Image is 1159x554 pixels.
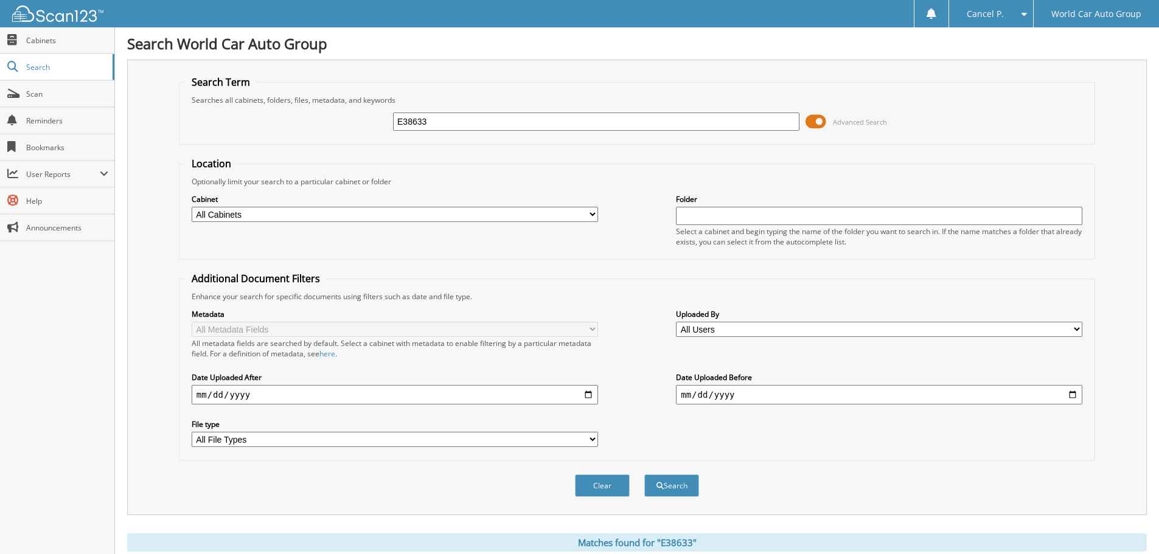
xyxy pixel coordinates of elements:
[186,176,1088,187] div: Optionally limit your search to a particular cabinet or folder
[676,385,1082,404] input: end
[127,533,1147,552] div: Matches found for "E38633"
[833,117,887,126] span: Advanced Search
[26,62,106,72] span: Search
[186,75,256,89] legend: Search Term
[575,474,630,497] button: Clear
[192,338,598,359] div: All metadata fields are searched by default. Select a cabinet with metadata to enable filtering b...
[967,10,1004,18] span: Cancel P.
[676,194,1082,204] label: Folder
[186,291,1088,302] div: Enhance your search for specific documents using filters such as date and file type.
[676,309,1082,319] label: Uploaded By
[12,5,103,22] img: scan123-logo-white.svg
[127,33,1147,54] h1: Search World Car Auto Group
[26,116,108,126] span: Reminders
[26,196,108,206] span: Help
[192,194,598,204] label: Cabinet
[319,348,335,359] a: here
[1051,10,1141,18] span: World Car Auto Group
[644,474,699,497] button: Search
[192,385,598,404] input: start
[26,89,108,99] span: Scan
[192,419,598,429] label: File type
[192,309,598,319] label: Metadata
[676,372,1082,383] label: Date Uploaded Before
[186,95,1088,105] div: Searches all cabinets, folders, files, metadata, and keywords
[186,272,326,285] legend: Additional Document Filters
[676,226,1082,247] div: Select a cabinet and begin typing the name of the folder you want to search in. If the name match...
[26,35,108,46] span: Cabinets
[26,223,108,233] span: Announcements
[26,142,108,153] span: Bookmarks
[186,157,237,170] legend: Location
[26,169,100,179] span: User Reports
[192,372,598,383] label: Date Uploaded After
